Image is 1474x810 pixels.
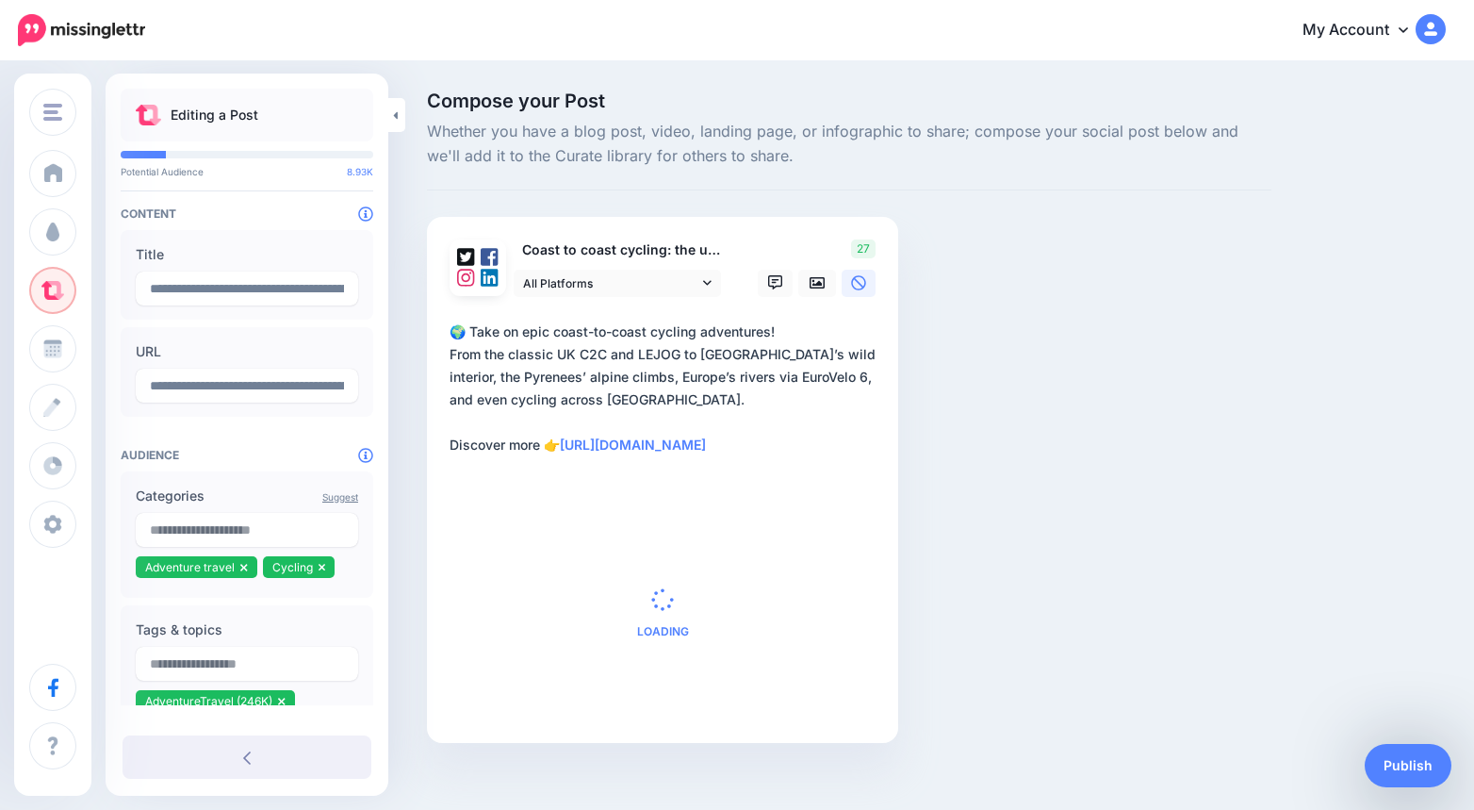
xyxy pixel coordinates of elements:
[121,166,373,177] p: Potential Audience
[121,207,373,221] h4: Content
[171,104,258,126] p: Editing a Post
[43,104,62,121] img: menu.png
[347,166,373,177] span: 8.93K
[1284,8,1446,54] a: My Account
[427,91,1271,110] span: Compose your Post
[514,240,723,261] p: Coast to coast cycling: the ultimate guide for cyclists
[322,491,358,503] a: Suggest
[136,619,358,641] label: Tags & topics
[136,485,358,507] label: Categories
[145,560,235,574] span: Adventure travel
[427,120,1271,169] span: Whether you have a blog post, video, landing page, or infographic to share; compose your social p...
[523,273,698,293] span: All Platforms
[514,270,721,297] a: All Platforms
[18,14,145,46] img: Missinglettr
[851,240,876,258] span: 27
[145,694,272,708] span: AdventureTravel (246K)
[1365,744,1451,787] a: Publish
[450,321,883,456] div: 🌍 Take on epic coast-to-coast cycling adventures! From the classic UK C2C and LEJOG to [GEOGRAPHI...
[121,448,373,462] h4: Audience
[136,243,358,266] label: Title
[136,340,358,363] label: URL
[136,105,161,125] img: curate.png
[637,588,689,637] div: Loading
[272,560,313,574] span: Cycling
